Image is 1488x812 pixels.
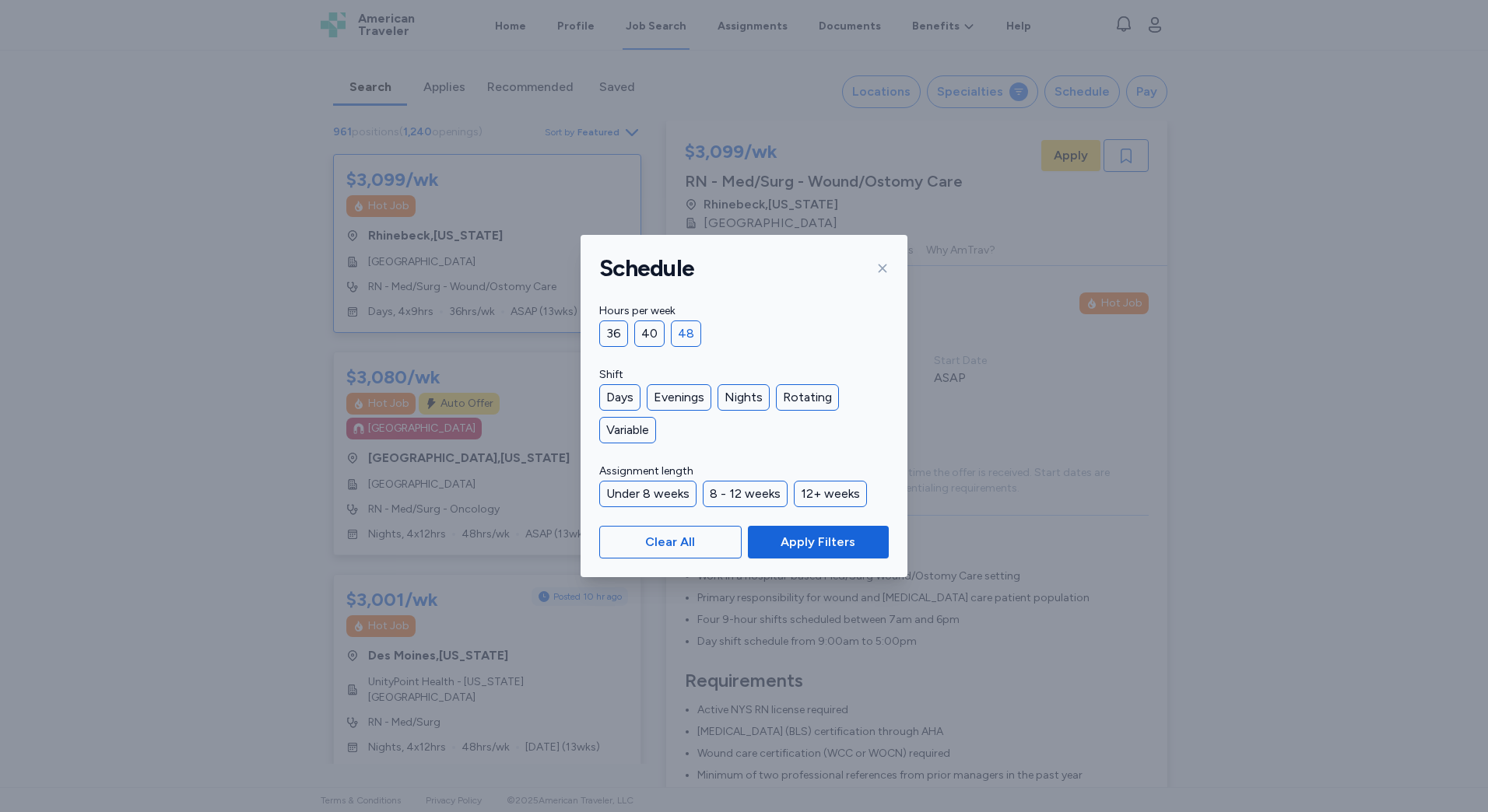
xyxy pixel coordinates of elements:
[703,481,788,507] div: 8 - 12 weeks
[634,320,665,347] div: 40
[794,481,867,507] div: 12+ weeks
[645,533,695,551] span: Clear All
[599,384,640,411] div: Days
[647,384,711,411] div: Evenings
[599,302,889,320] label: Hours per week
[671,320,701,347] div: 48
[748,526,889,558] button: Apply Filters
[599,320,628,347] div: 36
[599,417,656,443] div: Variable
[781,533,855,551] span: Apply Filters
[599,526,742,558] button: Clear All
[599,481,697,507] div: Under 8 weeks
[599,366,889,384] label: Shift
[599,462,889,481] label: Assignment length
[599,254,694,283] h1: Schedule
[718,384,770,411] div: Nights
[776,384,839,411] div: Rotating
